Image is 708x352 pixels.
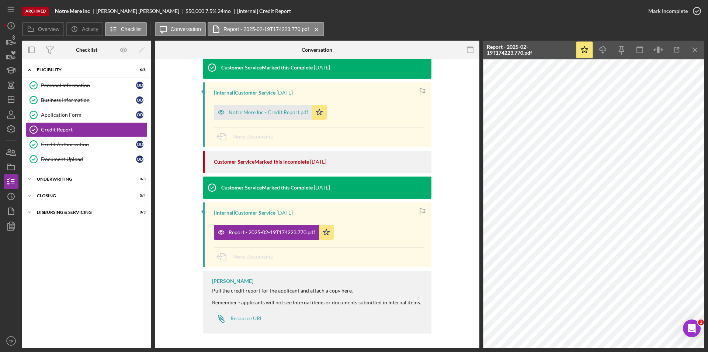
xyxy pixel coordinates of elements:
span: Move Documents [232,133,273,140]
text: CP [8,339,13,343]
div: [Internal] Customer Service [214,210,275,216]
span: 1 [698,319,704,325]
div: O D [136,82,143,89]
time: 2025-02-20 01:36 [314,185,330,191]
div: Business Information [41,97,136,103]
button: Mark Incomplete [641,4,704,18]
div: Report - 2025-02-19T174223.770.pdf [487,44,572,56]
button: Report - 2025-02-19T174223.770.pdf [208,22,324,36]
div: Personal Information [41,82,136,88]
div: Credit Report [41,127,147,133]
button: CP [4,334,18,348]
div: 0 / 3 [132,177,146,181]
div: O D [136,141,143,148]
time: 2025-08-27 22:57 [277,90,293,96]
div: Conversation [302,47,332,53]
button: Report - 2025-02-19T174223.770.pdf [214,225,334,240]
label: Conversation [171,26,201,32]
div: Notre Mere Inc - Credit Report.pdf [229,109,308,115]
div: [PERSON_NAME] [PERSON_NAME] [96,8,185,14]
div: [Internal] Credit Report [237,8,291,14]
div: Customer Service Marked this Incomplete [214,159,309,165]
time: 2025-02-20 01:36 [277,210,293,216]
a: Application FormOD [26,107,147,122]
a: Business InformationOD [26,93,147,107]
a: Document UploadOD [26,152,147,167]
a: Credit AuthorizationOD [26,137,147,152]
div: Archived [22,7,49,16]
div: Customer Service Marked this Complete [221,65,313,71]
div: Disbursing & Servicing [37,210,127,215]
div: Mark Incomplete [648,4,688,18]
time: 2025-08-27 22:52 [310,159,326,165]
div: O D [136,156,143,163]
div: Credit Authorization [41,141,136,147]
button: Checklist [105,22,147,36]
div: O D [136,111,143,119]
div: 24 mo [218,8,231,14]
button: Move Documents [214,247,280,266]
label: Activity [82,26,98,32]
a: Resource URL [212,311,263,326]
b: Notre Mere Inc [55,8,90,14]
div: [Internal] Customer Service [214,90,275,96]
div: 7.5 % [205,8,216,14]
div: Report - 2025-02-19T174223.770.pdf [229,229,315,235]
div: Application Form [41,112,136,118]
div: 0 / 4 [132,194,146,198]
button: Move Documents [214,127,280,146]
span: Move Documents [232,253,273,260]
div: O D [136,96,143,104]
div: Underwriting [37,177,127,181]
div: Document Upload [41,156,136,162]
label: Checklist [121,26,142,32]
button: Activity [66,22,103,36]
iframe: Intercom live chat [683,319,701,337]
div: 0 / 3 [132,210,146,215]
button: Conversation [155,22,206,36]
div: Customer Service Marked this Complete [221,185,313,191]
div: $50,000 [185,8,204,14]
div: Checklist [76,47,97,53]
div: 6 / 6 [132,68,146,72]
button: Notre Mere Inc - Credit Report.pdf [214,105,327,120]
label: Report - 2025-02-19T174223.770.pdf [223,26,309,32]
a: Personal InformationOD [26,78,147,93]
div: Eligibility [37,68,127,72]
label: Overview [38,26,59,32]
div: Resource URL [230,315,263,321]
div: Closing [37,194,127,198]
div: Pull the credit report for the applicant and attach a copy here. Remember - applicants will not s... [212,288,421,305]
div: [PERSON_NAME] [212,278,253,284]
button: Overview [22,22,64,36]
a: Credit Report [26,122,147,137]
time: 2025-08-27 22:57 [314,65,330,71]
